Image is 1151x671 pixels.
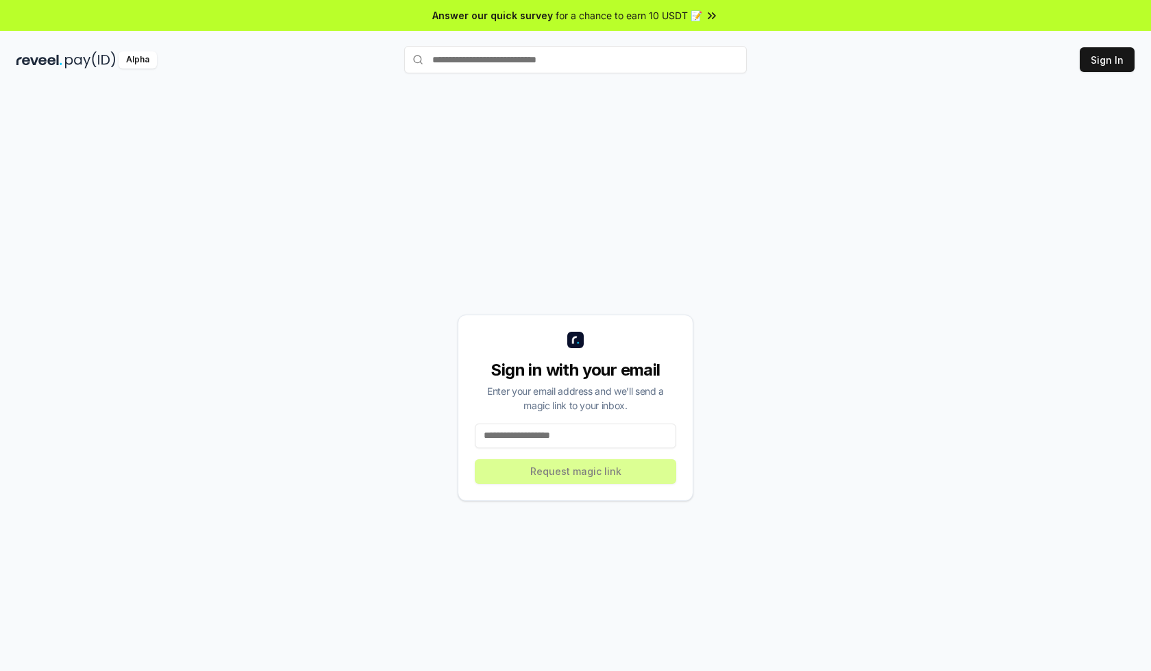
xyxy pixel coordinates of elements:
[65,51,116,69] img: pay_id
[432,8,553,23] span: Answer our quick survey
[1080,47,1135,72] button: Sign In
[475,384,676,413] div: Enter your email address and we’ll send a magic link to your inbox.
[556,8,702,23] span: for a chance to earn 10 USDT 📝
[16,51,62,69] img: reveel_dark
[119,51,157,69] div: Alpha
[567,332,584,348] img: logo_small
[475,359,676,381] div: Sign in with your email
